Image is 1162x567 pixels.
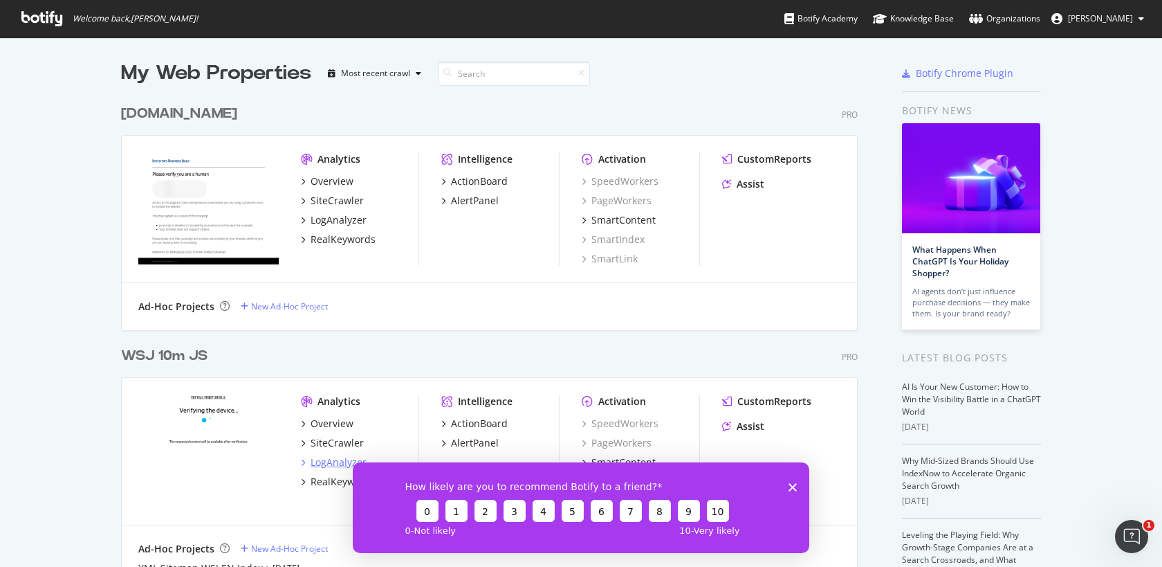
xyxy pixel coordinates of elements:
[722,152,811,166] a: CustomReports
[722,395,811,408] a: CustomReports
[591,456,656,469] div: SmartContent
[902,455,1034,492] a: Why Mid-Sized Brands Should Use IndexNow to Accelerate Organic Search Growth
[311,417,353,431] div: Overview
[591,213,656,227] div: SmartContent
[121,60,311,87] div: My Web Properties
[873,12,954,26] div: Knowledge Base
[451,194,499,208] div: AlertPanel
[912,244,1008,279] a: What Happens When ChatGPT Is Your Holiday Shopper?
[311,213,367,227] div: LogAnalyzer
[241,543,328,555] a: New Ad-Hoc Project
[138,152,279,264] img: Investor.com
[842,109,858,120] div: Pro
[582,233,645,246] a: SmartIndex
[301,475,376,489] a: RealKeywords
[902,66,1013,80] a: Botify Chrome Plugin
[451,436,499,450] div: AlertPanel
[582,252,638,266] a: SmartLink
[251,543,328,555] div: New Ad-Hoc Project
[311,456,367,469] div: LogAnalyzer
[598,152,646,166] div: Activation
[322,62,427,84] button: Most recent crawl
[121,346,207,366] div: WSJ 10m JS
[784,12,858,26] div: Botify Academy
[902,381,1041,417] a: AI Is Your New Customer: How to Win the Visibility Battle in a ChatGPT World
[902,103,1041,118] div: Botify news
[301,233,376,246] a: RealKeywords
[842,351,858,363] div: Pro
[441,417,508,431] a: ActionBoard
[301,417,353,431] a: Overview
[1143,520,1154,531] span: 1
[737,420,764,433] div: Assist
[902,495,1041,507] div: [DATE]
[1115,520,1148,553] iframe: Intercom live chat
[902,350,1041,366] div: Latest Blog Posts
[582,417,658,431] a: SpeedWorkers
[301,194,364,208] a: SiteCrawler
[241,300,328,312] a: New Ad-Hoc Project
[251,300,328,312] div: New Ad-Hoc Project
[1040,8,1155,30] button: [PERSON_NAME]
[311,475,376,489] div: RealKeywords
[73,13,198,24] span: Welcome back, [PERSON_NAME] !
[451,417,508,431] div: ActionBoard
[438,62,590,86] input: Search
[912,286,1030,319] div: AI agents don’t just influence purchase decisions — they make them. Is your brand ready?
[737,152,811,166] div: CustomReports
[1068,12,1133,24] span: Edward Hyatt
[722,177,764,191] a: Assist
[138,395,279,507] img: www.Wsj.com
[301,456,367,469] a: LogAnalyzer
[582,174,658,188] a: SpeedWorkers
[441,174,508,188] a: ActionBoard
[138,542,214,556] div: Ad-Hoc Projects
[902,123,1040,233] img: What Happens When ChatGPT Is Your Holiday Shopper?
[301,436,364,450] a: SiteCrawler
[317,395,360,408] div: Analytics
[582,456,656,469] a: SmartContent
[582,213,656,227] a: SmartContent
[301,213,367,227] a: LogAnalyzer
[311,436,364,450] div: SiteCrawler
[441,436,499,450] a: AlertPanel
[121,104,237,124] div: [DOMAIN_NAME]
[737,395,811,408] div: CustomReports
[902,421,1041,433] div: [DATE]
[737,177,764,191] div: Assist
[969,12,1040,26] div: Organizations
[722,420,764,433] a: Assist
[916,66,1013,80] div: Botify Chrome Plugin
[582,436,652,450] a: PageWorkers
[441,194,499,208] a: AlertPanel
[598,395,646,408] div: Activation
[311,194,364,208] div: SiteCrawler
[458,395,513,408] div: Intelligence
[311,174,353,188] div: Overview
[138,300,214,314] div: Ad-Hoc Projects
[353,462,809,553] iframe: Survey from Botify
[311,233,376,246] div: RealKeywords
[458,152,513,166] div: Intelligence
[301,174,353,188] a: Overview
[582,194,652,208] a: PageWorkers
[121,104,243,124] a: [DOMAIN_NAME]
